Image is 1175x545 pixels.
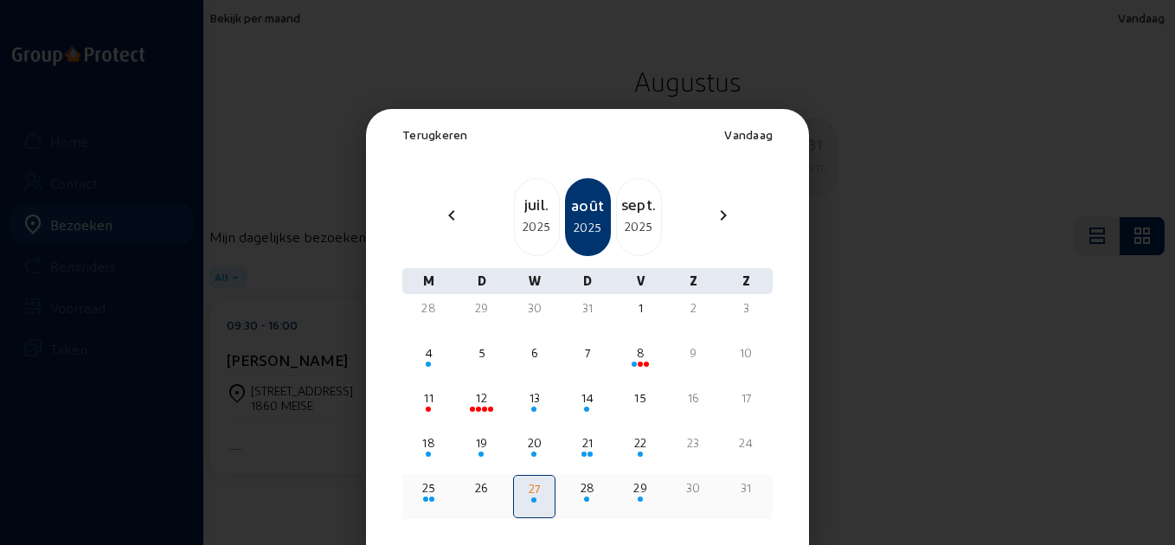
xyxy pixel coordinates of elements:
[727,389,766,407] div: 17
[727,479,766,497] div: 31
[561,268,613,294] div: D
[568,479,607,497] div: 28
[409,479,448,497] div: 25
[567,217,609,238] div: 2025
[462,479,501,497] div: 26
[516,480,553,497] div: 27
[720,268,773,294] div: Z
[621,434,660,452] div: 22
[515,216,559,237] div: 2025
[674,299,713,317] div: 2
[409,299,448,317] div: 28
[724,127,773,142] span: Vandaag
[713,205,734,226] mat-icon: chevron_right
[462,389,501,407] div: 12
[402,268,455,294] div: M
[621,299,660,317] div: 1
[568,299,607,317] div: 31
[409,389,448,407] div: 11
[515,192,559,216] div: juil.
[568,434,607,452] div: 21
[667,268,720,294] div: Z
[409,344,448,362] div: 4
[727,344,766,362] div: 10
[674,479,713,497] div: 30
[515,434,554,452] div: 20
[674,434,713,452] div: 23
[455,268,508,294] div: D
[674,344,713,362] div: 9
[621,479,660,497] div: 29
[727,434,766,452] div: 24
[674,389,713,407] div: 16
[567,193,609,217] div: août
[462,299,501,317] div: 29
[508,268,561,294] div: W
[727,299,766,317] div: 3
[568,344,607,362] div: 7
[462,344,501,362] div: 5
[617,216,661,237] div: 2025
[515,389,554,407] div: 13
[462,434,501,452] div: 19
[621,344,660,362] div: 8
[614,268,667,294] div: V
[617,192,661,216] div: sept.
[515,344,554,362] div: 6
[568,389,607,407] div: 14
[441,205,462,226] mat-icon: chevron_left
[409,434,448,452] div: 18
[402,127,468,142] span: Terugkeren
[515,299,554,317] div: 30
[621,389,660,407] div: 15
